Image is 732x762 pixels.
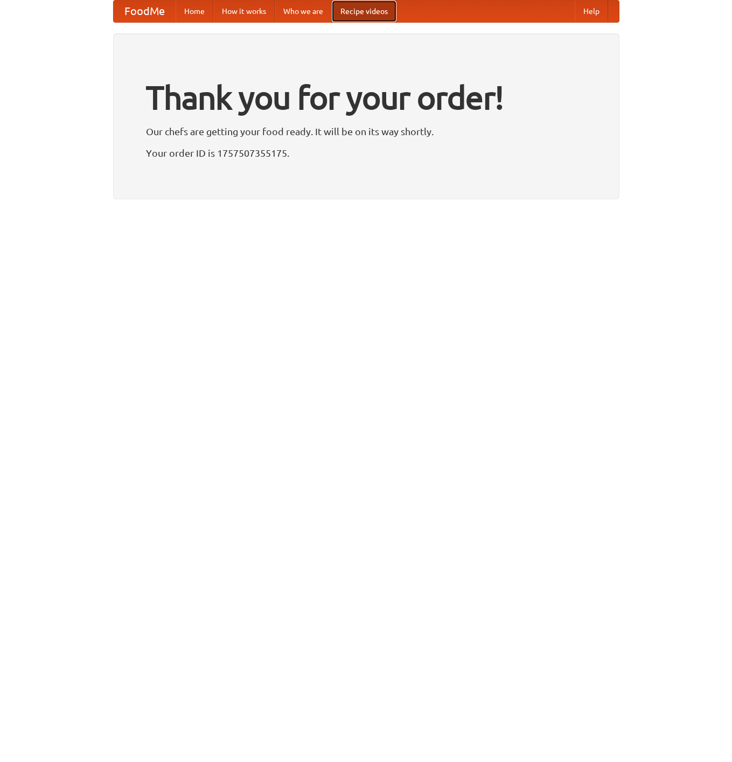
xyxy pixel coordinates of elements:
[146,123,587,139] p: Our chefs are getting your food ready. It will be on its way shortly.
[114,1,176,22] a: FoodMe
[332,1,396,22] a: Recipe videos
[176,1,213,22] a: Home
[146,72,587,123] h1: Thank you for your order!
[146,145,587,161] p: Your order ID is 1757507355175.
[213,1,275,22] a: How it works
[575,1,608,22] a: Help
[275,1,332,22] a: Who we are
